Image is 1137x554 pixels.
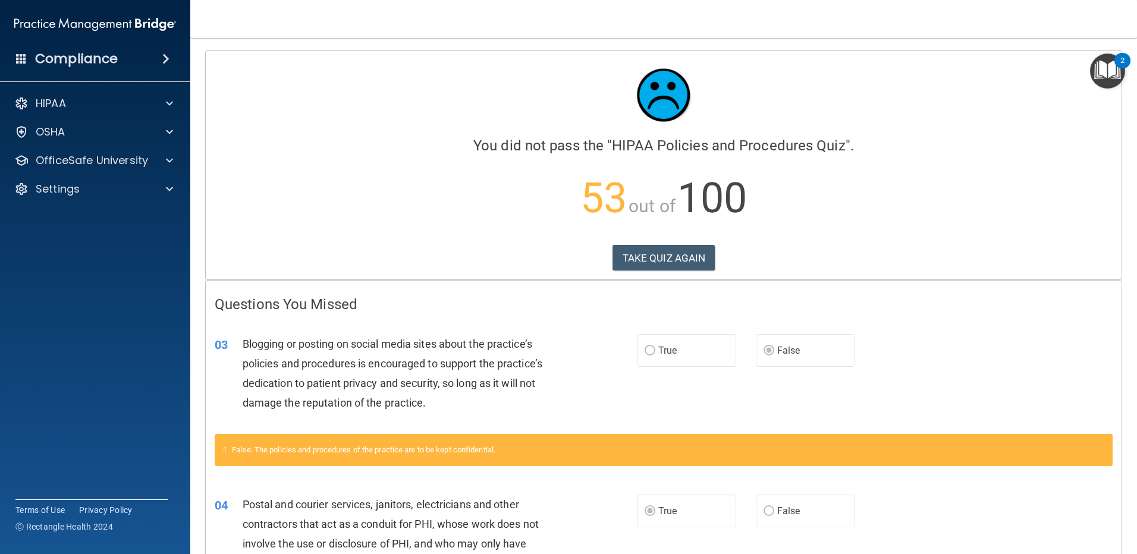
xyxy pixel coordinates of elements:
[677,174,747,222] span: 100
[1120,61,1125,76] div: 2
[79,504,133,516] a: Privacy Policy
[36,182,80,196] p: Settings
[36,125,65,139] p: OSHA
[215,498,228,512] span: 04
[658,505,677,517] span: True
[215,338,228,352] span: 03
[14,96,173,111] a: HIPAA
[1090,53,1125,89] button: Open Resource Center, 2 new notifications
[629,196,676,216] span: out of
[215,138,1113,153] h4: You did not pass the " ".
[612,137,845,154] span: HIPAA Policies and Procedures Quiz
[14,12,176,36] img: PMB logo
[580,174,627,222] span: 53
[15,521,113,533] span: Ⓒ Rectangle Health 2024
[645,507,655,516] input: True
[14,182,173,196] a: Settings
[243,338,542,410] span: Blogging or posting on social media sites about the practice’s policies and procedures is encoura...
[232,445,495,454] span: False. The policies and procedures of the practice are to be kept confidential.
[613,245,715,271] button: TAKE QUIZ AGAIN
[14,125,173,139] a: OSHA
[777,505,800,517] span: False
[36,96,66,111] p: HIPAA
[658,345,677,356] span: True
[14,153,173,168] a: OfficeSafe University
[15,504,65,516] a: Terms of Use
[35,51,118,67] h4: Compliance
[777,345,800,356] span: False
[628,59,699,131] img: sad_face.ecc698e2.jpg
[36,153,148,168] p: OfficeSafe University
[764,507,774,516] input: False
[764,347,774,355] input: False
[215,297,1113,312] h4: Questions You Missed
[645,347,655,355] input: True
